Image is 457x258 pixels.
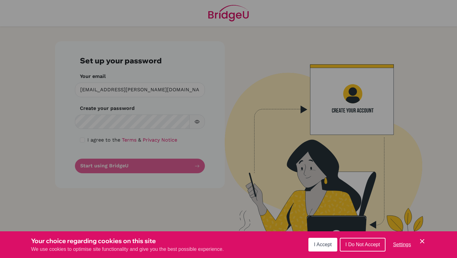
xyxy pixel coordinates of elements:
[345,242,380,247] span: I Do Not Accept
[314,242,332,247] span: I Accept
[308,238,337,251] button: I Accept
[393,242,411,247] span: Settings
[31,236,224,246] h3: Your choice regarding cookies on this site
[388,238,416,251] button: Settings
[418,238,426,245] button: Save and close
[340,238,385,251] button: I Do Not Accept
[31,246,224,253] p: We use cookies to optimise site functionality and give you the best possible experience.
